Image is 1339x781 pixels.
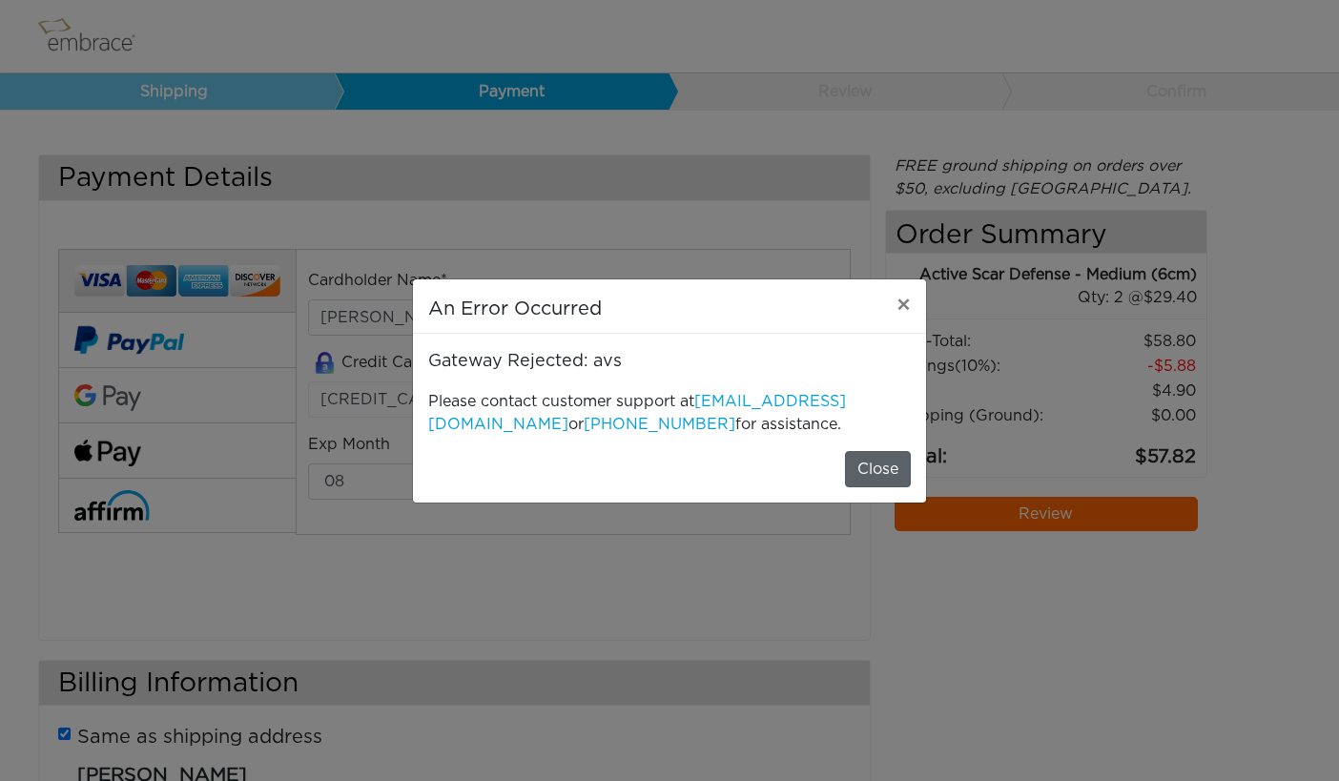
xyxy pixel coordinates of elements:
h5: An Error Occurred [428,295,602,323]
p: Please contact customer support at or for assistance. [428,390,911,436]
a: [EMAIL_ADDRESS][DOMAIN_NAME] [428,394,846,432]
p: Gateway Rejected: avs [428,349,911,375]
span: × [896,295,911,318]
a: [PHONE_NUMBER] [584,417,735,432]
button: Close [845,451,911,487]
button: Close [881,279,926,333]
